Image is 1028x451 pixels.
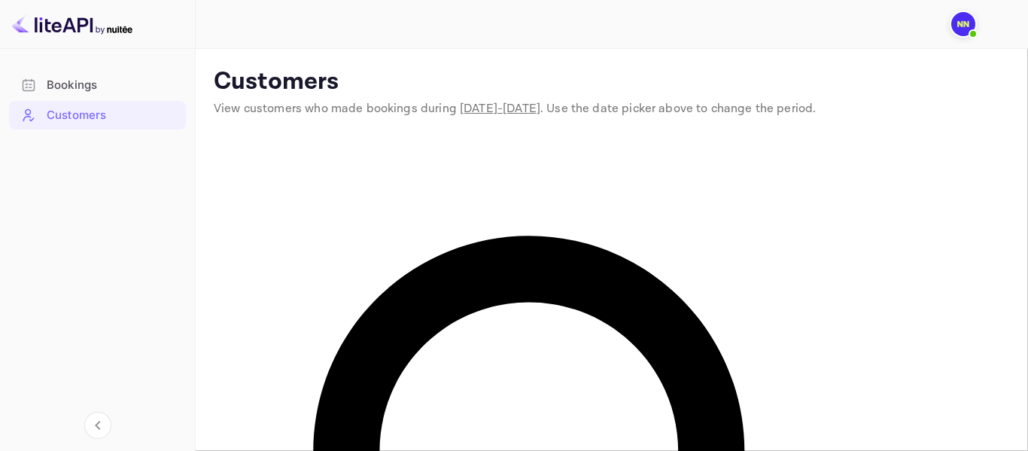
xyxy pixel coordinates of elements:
div: Customers [9,101,186,130]
span: View customers who made bookings during . Use the date picker above to change the period. [214,101,816,117]
a: Customers [9,101,186,129]
a: Bookings [9,71,186,99]
p: Customers [214,67,1010,97]
div: Bookings [9,71,186,100]
div: Customers [47,107,178,124]
img: LiteAPI logo [12,12,132,36]
span: [DATE] - [DATE] [460,101,540,117]
div: Bookings [47,77,178,94]
button: Collapse navigation [84,412,111,439]
img: N/A N/A [951,12,975,36]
